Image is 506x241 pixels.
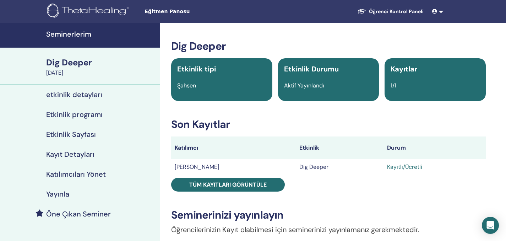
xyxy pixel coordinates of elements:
div: Kayıtlı/Ücretli [387,163,482,171]
h3: Dig Deeper [171,40,486,53]
a: Dig Deeper[DATE] [42,57,160,77]
span: Etkinlik Durumu [284,64,339,74]
img: logo.png [47,4,132,20]
h4: Etkinlik Sayfası [46,130,96,139]
td: [PERSON_NAME] [171,159,296,175]
span: Eğitmen Panosu [145,8,251,15]
h4: Etkinlik programı [46,110,103,119]
span: 1/1 [391,82,396,89]
p: Öğrencilerinizin Kayıt olabilmesi için seminerinizi yayınlamanız gerekmektedir. [171,224,486,235]
h3: Son Kayıtlar [171,118,486,131]
h4: Katılımcıları Yönet [46,170,106,178]
span: Etkinlik tipi [177,64,216,74]
div: [DATE] [46,69,156,77]
span: Tüm kayıtları görüntüle [189,181,267,188]
img: graduation-cap-white.svg [358,8,366,14]
a: Tüm kayıtları görüntüle [171,178,285,192]
span: Kayıtlar [391,64,417,74]
span: Şahsen [177,82,196,89]
h4: Öne Çıkan Seminer [46,210,111,218]
h3: Seminerinizi yayınlayın [171,209,486,221]
a: Öğrenci Kontrol Paneli [352,5,429,18]
h4: Seminerlerim [46,30,156,38]
h4: etkinlik detayları [46,90,102,99]
h4: Kayıt Detayları [46,150,94,159]
td: Dig Deeper [296,159,383,175]
div: Open Intercom Messenger [482,217,499,234]
h4: Yayınla [46,190,69,198]
th: Etkinlik [296,136,383,159]
th: Durum [383,136,486,159]
div: Dig Deeper [46,57,156,69]
th: Katılımcı [171,136,296,159]
span: Aktif Yayınlandı [284,82,324,89]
